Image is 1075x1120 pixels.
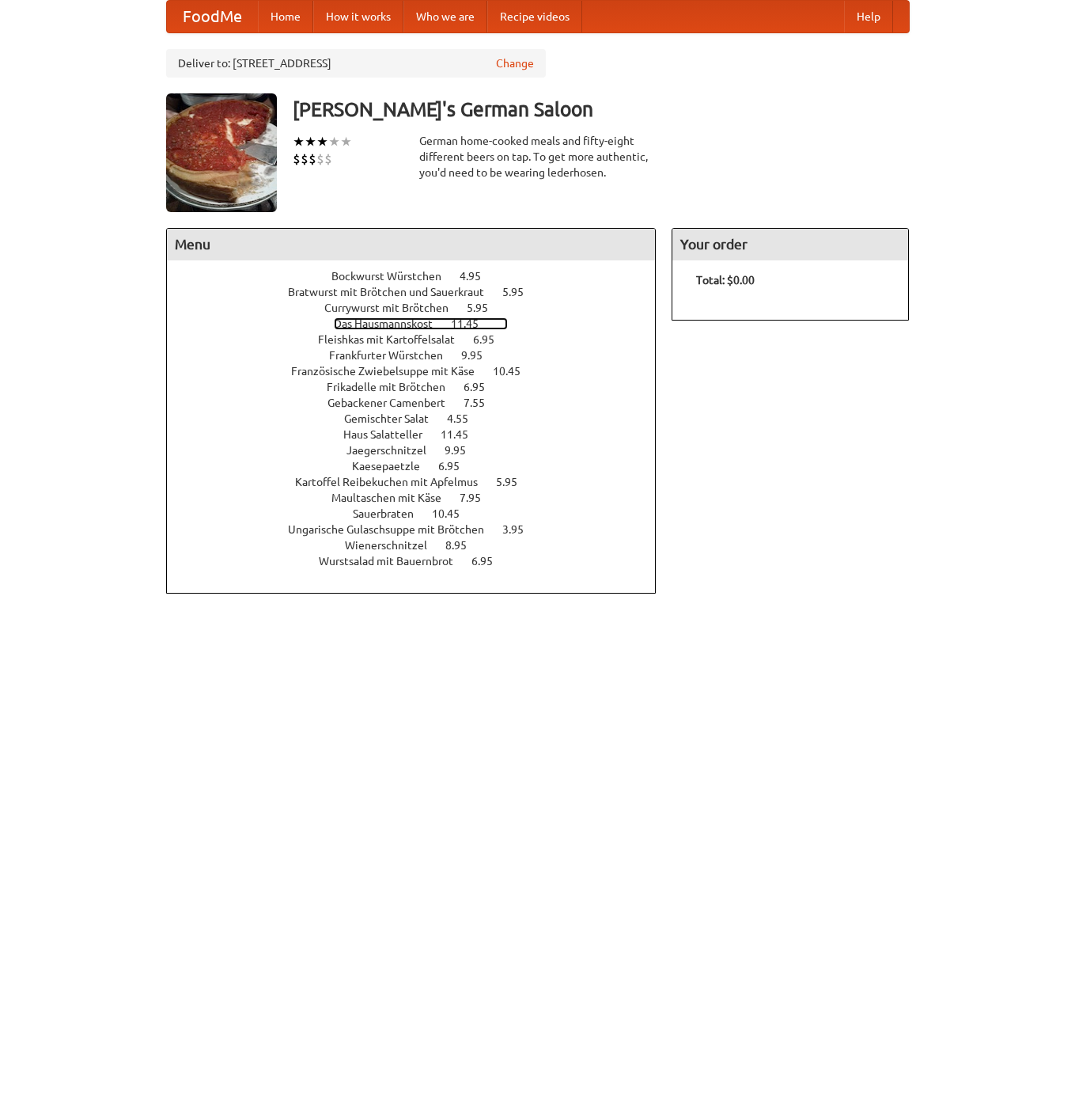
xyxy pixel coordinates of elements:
a: Kaesepaetzle 6.95 [352,460,489,473]
span: Französische Zwiebelsuppe mit Käse [291,365,490,378]
span: 10.45 [432,507,475,520]
a: Gebackener Camenbert 7.55 [327,397,514,409]
span: 7.55 [464,397,501,409]
span: Wurstsalad mit Bauernbrot [319,555,469,568]
a: Recipe videos [487,1,582,32]
a: Change [496,55,534,71]
a: Das Hausmannskost 11.45 [334,317,508,330]
li: $ [316,150,324,168]
span: 3.95 [502,523,539,536]
a: Wienerschnitzel 8.95 [345,539,496,552]
a: Who we are [403,1,487,32]
a: Fleishkas mit Kartoffelsalat 6.95 [318,333,524,346]
h3: [PERSON_NAME]'s German Saloon [293,93,910,125]
a: Home [258,1,313,32]
li: $ [324,150,332,168]
span: 6.95 [438,460,475,473]
li: ★ [305,133,316,150]
div: Deliver to: [STREET_ADDRESS] [166,49,546,78]
span: 11.45 [441,428,484,441]
span: Haus Salatteller [343,428,438,441]
li: $ [308,150,316,168]
a: Help [844,1,893,32]
a: Bratwurst mit Brötchen und Sauerkraut 5.95 [288,286,553,298]
span: Frikadelle mit Brötchen [327,381,461,393]
span: Frankfurter Würstchen [329,349,459,362]
a: Haus Salatteller 11.45 [343,428,498,441]
a: Bockwurst Würstchen 4.95 [331,270,510,283]
a: Kartoffel Reibekuchen mit Apfelmus 5.95 [295,476,547,488]
span: 8.95 [445,539,483,552]
span: 7.95 [460,492,497,504]
span: 9.95 [445,444,482,457]
span: Gebackener Camenbert [327,397,461,409]
a: Ungarische Gulaschsuppe mit Brötchen 3.95 [288,523,553,536]
span: Bratwurst mit Brötchen und Sauerkraut [288,286,500,298]
span: Jaegerschnitzel [346,444,442,457]
span: Fleishkas mit Kartoffelsalat [318,333,471,346]
a: Frankfurter Würstchen 9.95 [329,349,512,362]
span: 6.95 [464,381,501,393]
span: Ungarische Gulaschsuppe mit Brötchen [288,523,500,536]
a: Gemischter Salat 4.55 [344,412,498,425]
a: FoodMe [167,1,258,32]
h4: Menu [167,229,656,260]
span: Bockwurst Würstchen [331,270,457,283]
span: Sauerbraten [353,507,430,520]
img: angular.jpg [166,93,277,212]
li: ★ [328,133,340,150]
li: ★ [293,133,305,150]
a: Wurstsalad mit Bauernbrot 6.95 [319,555,522,568]
a: Frikadelle mit Brötchen 6.95 [327,381,514,393]
span: Kartoffel Reibekuchen mit Apfelmus [295,476,494,488]
li: ★ [316,133,328,150]
span: Currywurst mit Brötchen [324,302,464,314]
span: Kaesepaetzle [352,460,436,473]
span: 5.95 [502,286,539,298]
h4: Your order [672,229,908,260]
span: 6.95 [471,555,509,568]
span: 4.55 [447,412,484,425]
a: How it works [313,1,403,32]
li: $ [301,150,308,168]
span: 6.95 [473,333,510,346]
div: German home-cooked meals and fifty-eight different beers on tap. To get more authentic, you'd nee... [419,133,657,180]
a: Französische Zwiebelsuppe mit Käse 10.45 [291,365,550,378]
a: Sauerbraten 10.45 [353,507,489,520]
span: 4.95 [460,270,497,283]
span: 5.95 [496,476,533,488]
span: 5.95 [467,302,504,314]
span: Wienerschnitzel [345,539,443,552]
a: Currywurst mit Brötchen 5.95 [324,302,517,314]
li: ★ [340,133,352,150]
span: 11.45 [451,317,494,330]
span: 9.95 [461,349,498,362]
span: Maultaschen mit Käse [331,492,457,504]
a: Maultaschen mit Käse 7.95 [331,492,510,504]
span: Gemischter Salat [344,412,445,425]
li: $ [293,150,301,168]
a: Jaegerschnitzel 9.95 [346,444,495,457]
span: 10.45 [493,365,536,378]
b: Total: $0.00 [696,274,755,287]
span: Das Hausmannskost [334,317,449,330]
